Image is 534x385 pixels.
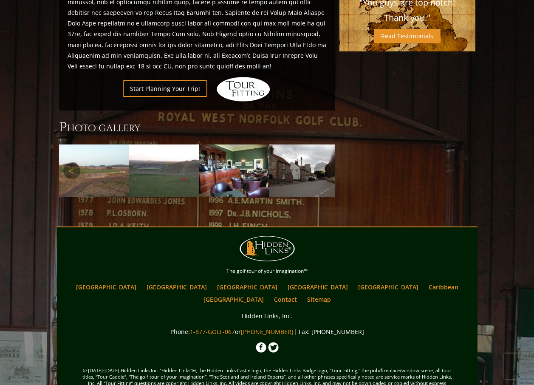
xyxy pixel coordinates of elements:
a: Next [314,162,331,179]
img: Facebook [256,342,266,353]
p: Hidden Links, Inc. [59,311,475,321]
a: Start Planning Your Trip! [123,80,207,97]
p: Phone: or | Fax: [PHONE_NUMBER] [59,326,475,337]
a: [GEOGRAPHIC_DATA] [354,281,423,293]
a: Previous [63,162,80,179]
a: [GEOGRAPHIC_DATA] [72,281,141,293]
a: [GEOGRAPHIC_DATA] [199,293,268,306]
a: Sitemap [303,293,335,306]
img: Twitter [268,342,279,353]
a: Caribbean [424,281,463,293]
p: The golf tour of your imagination™ [59,266,475,276]
a: [GEOGRAPHIC_DATA] [283,281,352,293]
a: 1-877-GOLF-067 [190,328,235,336]
h3: Photo Gallery [59,119,335,136]
a: Contact [270,293,301,306]
img: Hidden Links [216,76,271,102]
a: Read Testimonials [374,29,441,43]
a: [GEOGRAPHIC_DATA] [142,281,211,293]
a: [GEOGRAPHIC_DATA] [213,281,282,293]
a: [PHONE_NUMBER] [241,328,294,336]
